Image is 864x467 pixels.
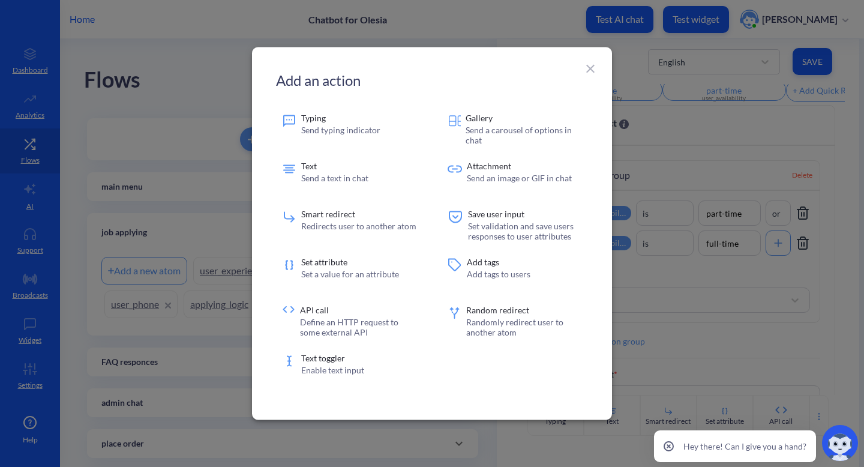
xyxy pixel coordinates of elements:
[468,221,582,241] p: Set validation and save users responses to user attributes
[301,210,416,218] p: Smart redirect
[301,173,368,183] p: Send a text in chat
[467,269,530,279] p: Add tags to users
[467,162,572,170] p: Attachment
[466,317,582,337] p: Randomly redirect user to another atom
[301,269,399,279] p: Set a value for an attribute
[301,162,368,170] p: Text
[300,317,416,337] p: Define an HTTP request to some external API
[301,258,399,267] p: Set attribute
[683,440,806,453] p: Hey there! Can I give you a hand?
[466,114,582,122] p: Gallery
[466,306,582,315] p: Random redirect
[276,71,583,89] h2: Add an action
[301,354,364,363] p: Text toggler
[301,114,380,122] p: Typing
[822,425,858,461] img: copilot-icon.svg
[301,221,416,231] p: Redirects user to another atom
[300,306,416,315] p: API call
[467,173,572,183] p: Send an image or GIF in chat
[468,210,582,218] p: Save user input
[301,365,364,375] p: Enable text input
[466,125,582,145] p: Send a carousel of options in chat
[301,125,380,135] p: Send typing indicator
[467,258,530,267] p: Add tags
